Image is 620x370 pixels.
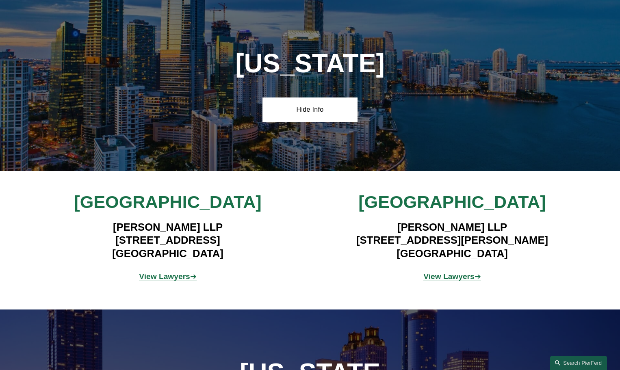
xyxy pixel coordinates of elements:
strong: View Lawyers [423,272,475,281]
span: [GEOGRAPHIC_DATA] [358,192,546,212]
h4: [PERSON_NAME] LLP [STREET_ADDRESS] [GEOGRAPHIC_DATA] [49,221,286,260]
span: [GEOGRAPHIC_DATA] [74,192,261,212]
a: View Lawyers➔ [139,272,197,281]
a: Hide Info [262,97,357,122]
span: ➔ [139,272,197,281]
h4: [PERSON_NAME] LLP [STREET_ADDRESS][PERSON_NAME] [GEOGRAPHIC_DATA] [334,221,570,260]
span: ➔ [423,272,481,281]
a: View Lawyers➔ [423,272,481,281]
strong: View Lawyers [139,272,190,281]
a: Search this site [550,356,607,370]
h1: [US_STATE] [215,49,405,78]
